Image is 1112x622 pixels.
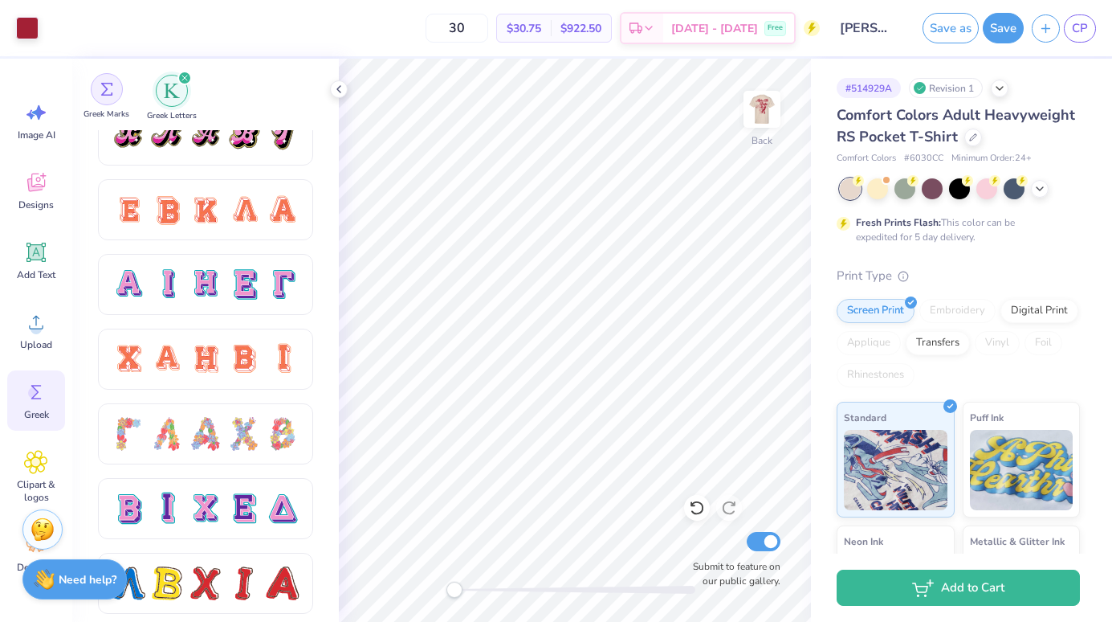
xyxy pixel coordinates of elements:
button: Save as [923,13,979,43]
input: – – [426,14,488,43]
span: Greek [24,408,49,421]
span: Image AI [18,129,55,141]
div: Screen Print [837,299,914,323]
span: Comfort Colors [837,152,896,166]
div: Vinyl [975,331,1020,355]
div: # 514929A [837,78,901,98]
div: Digital Print [1000,299,1078,323]
button: Add to Cart [837,570,1080,606]
div: Print Type [837,267,1080,285]
span: [DATE] - [DATE] [671,20,758,37]
div: Foil [1024,331,1062,355]
span: Neon Ink [844,533,883,550]
span: Add Text [17,268,55,281]
span: Greek Letters [147,110,197,122]
span: Designs [18,198,54,211]
span: Clipart & logos [10,478,63,504]
span: Comfort Colors Adult Heavyweight RS Pocket T-Shirt [837,105,1075,146]
span: $30.75 [507,20,541,37]
img: Standard [844,430,947,510]
button: Save [983,13,1024,43]
img: Back [746,93,778,125]
span: Metallic & Glitter Ink [970,533,1065,550]
img: Puff Ink [970,430,1073,510]
div: filter for Greek Marks [84,73,129,121]
span: Minimum Order: 24 + [951,152,1032,166]
span: Upload [20,338,52,351]
img: Greek Letters Image [164,83,180,99]
span: Standard [844,409,886,426]
span: CP [1072,19,1088,38]
div: Rhinestones [837,363,914,387]
div: Back [752,133,772,148]
div: Transfers [906,331,970,355]
div: Accessibility label [446,582,462,598]
strong: Fresh Prints Flash: [856,216,941,229]
span: Puff Ink [970,409,1004,426]
div: Revision 1 [909,78,983,98]
input: Untitled Design [828,12,906,44]
span: # 6030CC [904,152,943,166]
div: Embroidery [919,299,996,323]
span: $922.50 [560,20,601,37]
a: CP [1064,14,1096,43]
div: filter for Greek Letters [147,75,197,122]
label: Submit to feature on our public gallery. [684,559,780,588]
button: filter button [84,75,129,122]
button: filter button [147,75,197,122]
img: Greek Marks Image [100,83,113,96]
strong: Need help? [59,572,116,587]
span: Greek Marks [84,108,129,121]
div: This color can be expedited for 5 day delivery. [856,215,1053,244]
div: Applique [837,331,901,355]
span: Free [768,23,783,34]
span: Decorate [17,561,55,574]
